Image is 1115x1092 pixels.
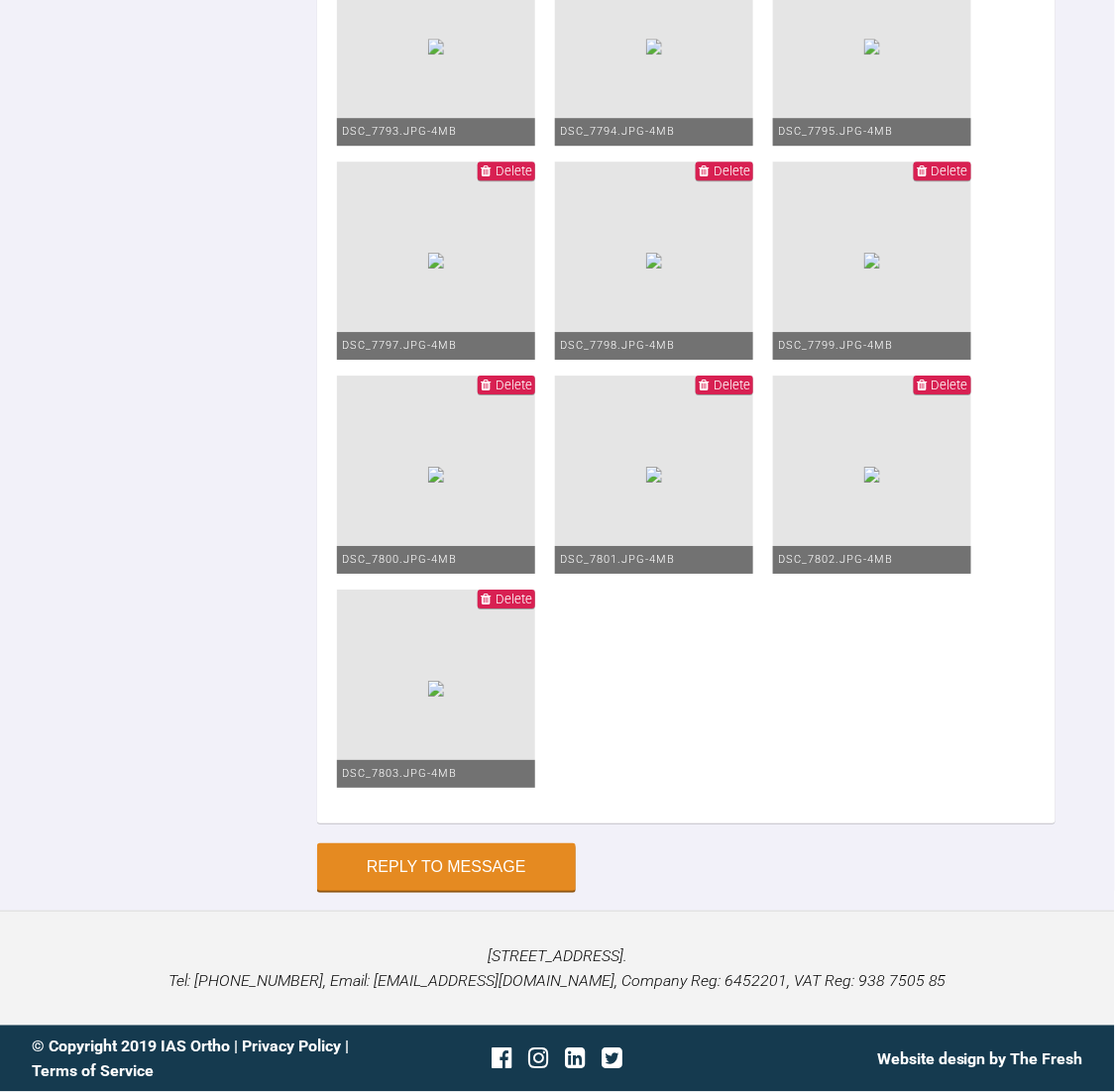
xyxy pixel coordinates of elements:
img: d295a145-8137-4664-bbbd-9929f0ce3140 [646,39,662,55]
img: 15118576-eb32-467b-9053-e8cf4b09288b [428,681,444,697]
img: 41c566c2-2aec-488a-847d-fa7588ec60f6 [646,467,662,483]
span: DSC_7793.JPG - 4MB [342,125,457,138]
a: Website design by The Fresh [877,1049,1083,1068]
img: 8ee863eb-e39d-48f6-8c83-e32d741b7501 [864,253,880,269]
a: Privacy Policy [242,1037,341,1055]
span: DSC_7801.JPG - 4MB [560,553,675,566]
button: Reply to Message [317,843,576,891]
span: DSC_7797.JPG - 4MB [342,339,457,352]
span: Delete [496,164,532,178]
img: 56520d62-d7bf-4567-95bc-b67892669f9c [864,39,880,55]
img: e2c49f9c-853e-4b84-b884-950eb8d69ff9 [646,253,662,269]
span: DSC_7794.JPG - 4MB [560,125,675,138]
span: Delete [932,164,968,178]
span: Delete [714,378,750,392]
img: a73c523c-36ee-4bb4-b2f0-24d0758c402a [428,39,444,55]
span: Delete [714,164,750,178]
span: DSC_7802.JPG - 4MB [778,553,893,566]
span: Delete [496,378,532,392]
span: DSC_7798.JPG - 4MB [560,339,675,352]
div: © Copyright 2019 IAS Ortho | | [32,1034,383,1084]
span: DSC_7800.JPG - 4MB [342,553,457,566]
span: Delete [496,592,532,606]
span: DSC_7803.JPG - 4MB [342,767,457,780]
a: Terms of Service [32,1061,154,1080]
span: DSC_7795.JPG - 4MB [778,125,893,138]
img: df3aa36d-39df-49ba-92db-37cfc56f02a4 [428,467,444,483]
img: bfc1e392-6a31-4fa5-97c9-cb9c73947b9a [428,253,444,269]
img: c52bde68-b864-4ca1-bccd-71cf7809cfcd [864,467,880,483]
p: [STREET_ADDRESS]. Tel: [PHONE_NUMBER], Email: [EMAIL_ADDRESS][DOMAIN_NAME], Company Reg: 6452201,... [32,943,1083,994]
span: DSC_7799.JPG - 4MB [778,339,893,352]
span: Delete [932,378,968,392]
